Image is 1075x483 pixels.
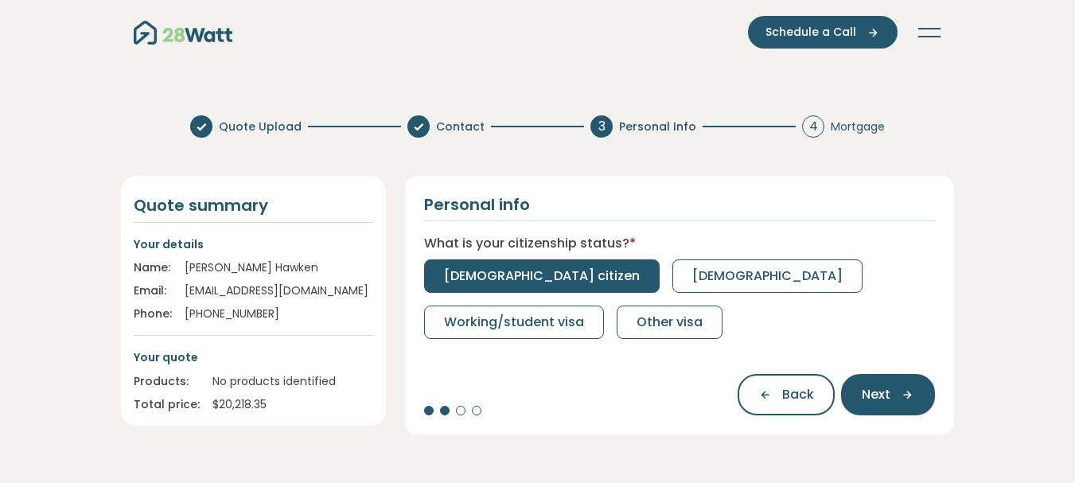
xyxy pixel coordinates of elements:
[617,306,723,339] button: Other visa
[436,119,485,135] span: Contact
[134,396,200,413] div: Total price:
[841,374,935,415] button: Next
[185,259,373,276] div: [PERSON_NAME] Hawken
[134,21,232,45] img: 28Watt
[134,349,373,366] p: Your quote
[212,396,373,413] div: $ 20,218.35
[212,373,373,390] div: No products identified
[185,306,373,322] div: [PHONE_NUMBER]
[765,24,856,41] span: Schedule a Call
[802,115,824,138] div: 4
[134,259,172,276] div: Name:
[831,119,885,135] span: Mortgage
[590,115,613,138] div: 3
[134,306,172,322] div: Phone:
[424,259,660,293] button: [DEMOGRAPHIC_DATA] citizen
[134,373,200,390] div: Products:
[185,282,373,299] div: [EMAIL_ADDRESS][DOMAIN_NAME]
[424,306,604,339] button: Working/student visa
[444,313,584,332] span: Working/student visa
[134,282,172,299] div: Email:
[782,385,814,404] span: Back
[444,267,640,286] span: [DEMOGRAPHIC_DATA] citizen
[738,374,835,415] button: Back
[134,195,373,216] h4: Quote summary
[637,313,703,332] span: Other visa
[619,119,696,135] span: Personal Info
[424,234,636,253] label: What is your citizenship status?
[219,119,302,135] span: Quote Upload
[748,16,898,49] button: Schedule a Call
[134,236,373,253] p: Your details
[672,259,863,293] button: [DEMOGRAPHIC_DATA]
[134,16,942,49] nav: Main navigation
[917,25,942,41] button: Toggle navigation
[862,385,890,404] span: Next
[424,195,530,214] h2: Personal info
[692,267,843,286] span: [DEMOGRAPHIC_DATA]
